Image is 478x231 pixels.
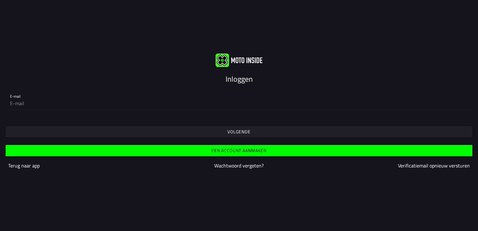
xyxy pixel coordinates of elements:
[6,145,472,156] ion-button: Een account aanmaken
[214,162,264,169] a: Wachtwoord vergeten?
[8,162,40,169] a: Terug naar app
[226,73,253,85] ion-text: Inloggen
[398,162,470,169] a: Verificatiemail opnieuw versturen
[10,97,468,110] input: E-mail
[227,130,251,134] ion-text: Volgende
